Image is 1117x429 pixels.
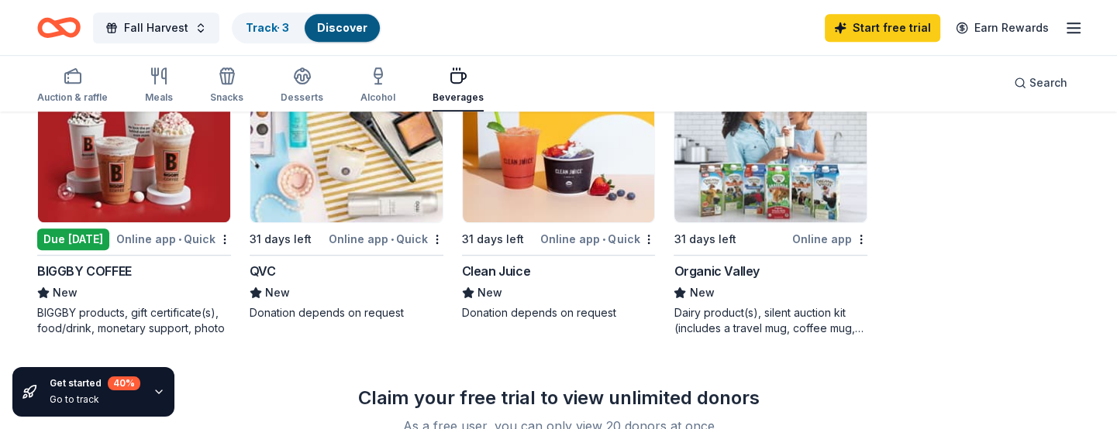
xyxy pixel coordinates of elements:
div: Clean Juice [462,262,531,280]
div: Online app Quick [329,229,443,249]
div: BIGGBY COFFEE [37,262,132,280]
div: 31 days left [250,230,312,249]
div: Due [DATE] [37,228,109,250]
div: Donation depends on request [462,305,656,321]
span: New [53,283,78,302]
span: • [602,233,605,245]
div: Online app Quick [116,229,231,249]
button: Beverages [433,60,484,112]
button: Snacks [210,60,243,112]
div: 40 % [108,376,140,390]
span: • [178,233,181,245]
span: New [477,283,502,302]
div: 31 days left [674,230,736,249]
a: Earn Rewards [946,14,1058,42]
button: Fall Harvest [93,12,219,43]
button: Meals [145,60,173,112]
button: Search [1002,67,1080,98]
img: Image for BIGGBY COFFEE [38,75,230,222]
a: Image for Organic Valley1 applylast week31 days leftOnline appOrganic ValleyNewDairy product(s), ... [674,74,867,336]
span: Fall Harvest [124,19,188,37]
a: Image for Clean Juice4 applieslast week31 days leftOnline app•QuickClean JuiceNewDonation depends... [462,74,656,321]
a: Start free trial [825,14,940,42]
button: Auction & raffle [37,60,108,112]
div: Dairy product(s), silent auction kit (includes a travel mug, coffee mug, freezer bag, umbrella, m... [674,305,867,336]
div: Online app [792,229,867,249]
button: Track· 3Discover [232,12,381,43]
div: Snacks [210,91,243,104]
div: Donation depends on request [250,305,443,321]
div: Claim your free trial to view unlimited donors [336,386,782,410]
div: Desserts [281,91,323,104]
a: Home [37,9,81,46]
a: Image for BIGGBY COFFEE1 applylast weekDue [DATE]Online app•QuickBIGGBY COFFEENewBIGGBY products,... [37,74,231,336]
img: Image for Clean Juice [463,75,655,222]
div: Go to track [50,393,140,406]
span: Search [1029,74,1067,92]
img: Image for QVC [250,75,443,222]
button: Alcohol [360,60,395,112]
div: Get started [50,376,140,390]
div: Organic Valley [674,262,759,280]
div: Auction & raffle [37,91,108,104]
button: Desserts [281,60,323,112]
div: Meals [145,91,173,104]
div: Online app Quick [540,229,655,249]
span: New [689,283,714,302]
a: Image for QVC4 applieslast week31 days leftOnline app•QuickQVCNewDonation depends on request [250,74,443,321]
img: Image for Organic Valley [674,75,867,222]
a: Track· 3 [246,21,289,34]
span: • [391,233,394,245]
div: QVC [250,262,276,280]
div: Beverages [433,91,484,104]
div: 31 days left [462,230,524,249]
span: New [265,283,290,302]
div: Alcohol [360,91,395,104]
a: Discover [317,21,367,34]
div: BIGGBY products, gift certificate(s), food/drink, monetary support, photo [37,305,231,336]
